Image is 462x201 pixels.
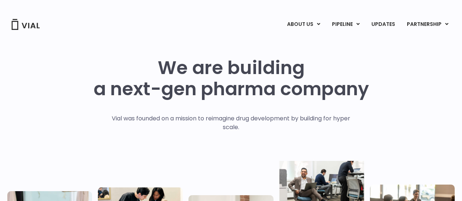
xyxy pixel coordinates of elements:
[401,18,454,31] a: PARTNERSHIPMenu Toggle
[326,18,365,31] a: PIPELINEMenu Toggle
[366,18,401,31] a: UPDATES
[281,18,326,31] a: ABOUT USMenu Toggle
[104,114,358,132] p: Vial was founded on a mission to reimagine drug development by building for hyper scale.
[93,57,369,100] h1: We are building a next-gen pharma company
[11,19,40,30] img: Vial Logo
